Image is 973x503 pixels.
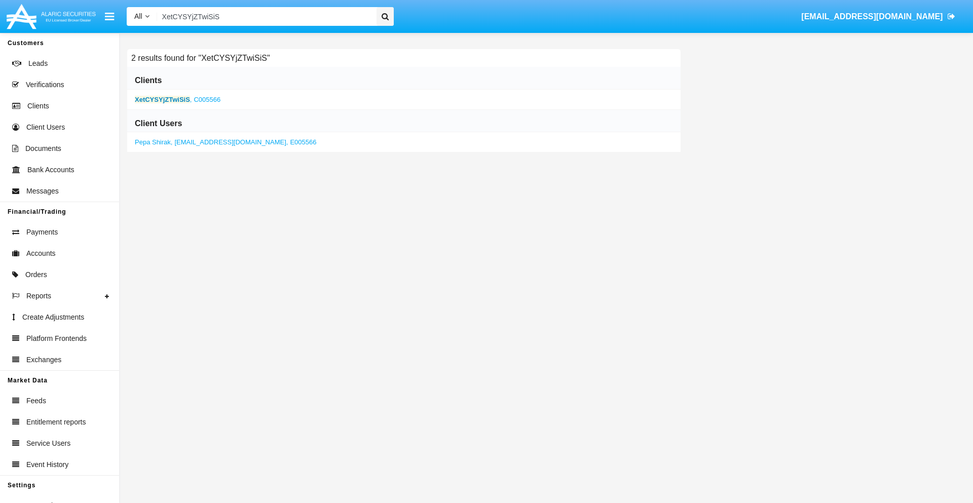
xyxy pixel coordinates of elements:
[801,12,943,21] span: [EMAIL_ADDRESS][DOMAIN_NAME]
[26,438,70,449] span: Service Users
[135,118,182,129] h6: Client Users
[127,49,274,67] h6: 2 results found for "XetCYSYjZTwiSiS"
[194,96,220,103] span: C005566
[26,417,86,428] span: Entitlement reports
[26,333,87,344] span: Platform Frontends
[25,269,47,280] span: Orders
[27,101,49,111] span: Clients
[290,138,316,146] span: E005566
[28,58,48,69] span: Leads
[135,96,220,103] a: ,
[797,3,960,31] a: [EMAIL_ADDRESS][DOMAIN_NAME]
[134,12,142,20] span: All
[127,11,157,22] a: All
[26,459,68,470] span: Event History
[26,80,64,90] span: Verifications
[157,7,373,26] input: Search
[26,186,59,197] span: Messages
[135,96,190,103] b: XetCYSYjZTwiSiS
[5,2,97,31] img: Logo image
[27,165,74,175] span: Bank Accounts
[135,75,162,86] h6: Clients
[26,122,65,133] span: Client Users
[25,143,61,154] span: Documents
[26,396,46,406] span: Feeds
[26,355,61,365] span: Exchanges
[135,138,171,146] span: Pepa Shirak
[26,248,56,259] span: Accounts
[26,227,58,238] span: Payments
[22,312,84,323] span: Create Adjustments
[26,291,51,301] span: Reports
[174,138,288,146] span: [EMAIL_ADDRESS][DOMAIN_NAME],
[135,138,316,146] a: ,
